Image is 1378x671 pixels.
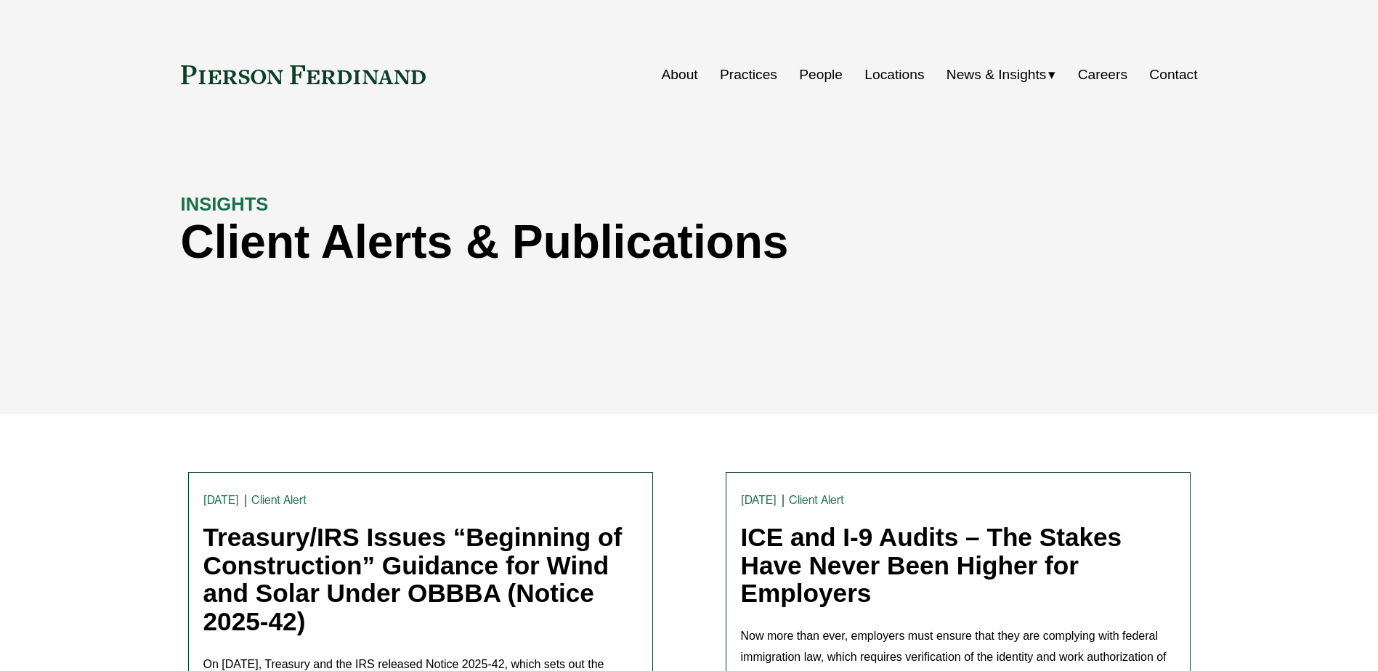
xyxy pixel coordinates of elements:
[203,523,623,635] a: Treasury/IRS Issues “Beginning of Construction” Guidance for Wind and Solar Under OBBBA (Notice 2...
[864,61,924,89] a: Locations
[741,523,1122,607] a: ICE and I-9 Audits – The Stakes Have Never Been Higher for Employers
[181,216,944,269] h1: Client Alerts & Publications
[799,61,843,89] a: People
[662,61,698,89] a: About
[947,61,1056,89] a: folder dropdown
[789,493,844,507] a: Client Alert
[203,495,240,506] time: [DATE]
[1149,61,1197,89] a: Contact
[251,493,307,507] a: Client Alert
[181,194,269,214] strong: INSIGHTS
[1078,61,1127,89] a: Careers
[720,61,777,89] a: Practices
[947,62,1047,88] span: News & Insights
[741,495,777,506] time: [DATE]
